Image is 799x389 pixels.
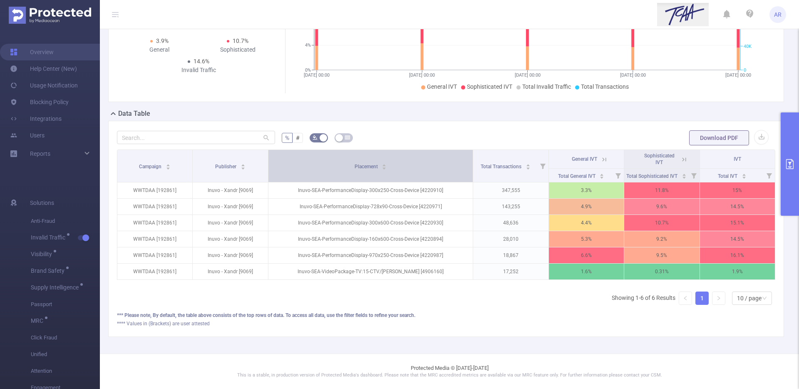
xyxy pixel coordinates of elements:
[193,182,268,198] p: Inuvo - Xandr [9069]
[600,172,604,175] i: icon: caret-up
[296,135,300,141] span: #
[382,163,387,168] div: Sort
[194,58,209,65] span: 14.6%
[117,131,275,144] input: Search...
[600,175,604,178] i: icon: caret-down
[193,215,268,231] p: Inuvo - Xandr [9069]
[193,264,268,279] p: Inuvo - Xandr [9069]
[744,67,746,73] tspan: 0
[10,127,45,144] a: Users
[473,247,548,263] p: 18,867
[30,194,54,211] span: Solutions
[305,43,311,48] tspan: 4%
[241,163,246,165] i: icon: caret-up
[120,45,199,54] div: General
[193,199,268,214] p: Inuvo - Xandr [9069]
[737,292,762,304] div: 10 / page
[679,292,692,305] li: Previous Page
[624,215,699,231] p: 10.7%
[689,130,749,145] button: Download PDF
[166,166,171,169] i: icon: caret-down
[473,199,548,214] p: 143,255
[763,169,775,182] i: Filter menu
[644,153,675,165] span: Sophisticated IVT
[624,264,699,279] p: 0.31%
[409,72,435,78] tspan: [DATE] 00:00
[549,215,624,231] p: 4.4%
[558,173,597,179] span: Total General IVT
[118,109,150,119] h2: Data Table
[166,163,171,165] i: icon: caret-up
[626,173,679,179] span: Total Sophisticated IVT
[700,264,775,279] p: 1.9%
[31,363,100,379] span: Attention
[193,247,268,263] p: Inuvo - Xandr [9069]
[744,44,752,49] tspan: 40K
[117,199,192,214] p: WWTDAA [192861]
[117,247,192,263] p: WWTDAA [192861]
[31,346,100,363] span: Unified
[700,182,775,198] p: 15%
[117,312,775,319] div: *** Please note, By default, the table above consists of the top rows of data. To access all data...
[537,150,548,182] i: Filter menu
[742,175,746,178] i: icon: caret-down
[718,173,739,179] span: Total IVT
[473,264,548,279] p: 17,252
[725,72,751,78] tspan: [DATE] 00:00
[117,215,192,231] p: WWTDAA [192861]
[31,234,68,240] span: Invalid Traffic
[682,172,687,177] div: Sort
[473,215,548,231] p: 48,636
[624,182,699,198] p: 11.8%
[682,172,687,175] i: icon: caret-up
[285,135,289,141] span: %
[10,44,54,60] a: Overview
[742,172,746,175] i: icon: caret-up
[526,163,531,168] div: Sort
[31,251,55,257] span: Visibility
[774,6,782,23] span: AR
[700,231,775,247] p: 14.5%
[268,231,473,247] p: Inuvo-SEA-PerformanceDisplay-160x600-Cross-Device [4220894]
[31,318,46,324] span: MRC
[10,77,78,94] a: Usage Notification
[624,247,699,263] p: 9.5%
[100,354,799,389] footer: Protected Media © [DATE]-[DATE]
[268,247,473,263] p: Inuvo-SEA-PerformanceDisplay-970x250-Cross-Device [4220987]
[215,164,238,170] span: Publisher
[9,7,91,24] img: Protected Media
[549,247,624,263] p: 6.6%
[612,292,675,305] li: Showing 1-6 of 6 Results
[31,296,100,313] span: Passport
[427,83,457,90] span: General IVT
[473,182,548,198] p: 347,555
[683,296,688,301] i: icon: left
[624,199,699,214] p: 9.6%
[121,372,778,379] p: This is a stable, in production version of Protected Media's dashboard. Please note that the MRC ...
[117,182,192,198] p: WWTDAA [192861]
[268,264,473,279] p: Inuvo-SEA-VideoPackage-TV:15-CTV/[PERSON_NAME] [4906160]
[581,83,629,90] span: Total Transactions
[716,296,721,301] i: icon: right
[688,169,700,182] i: Filter menu
[700,215,775,231] p: 15.1%
[30,145,50,162] a: Reports
[712,292,725,305] li: Next Page
[612,169,624,182] i: Filter menu
[473,231,548,247] p: 28,010
[599,172,604,177] div: Sort
[549,231,624,247] p: 5.3%
[117,231,192,247] p: WWTDAA [192861]
[549,199,624,214] p: 4.9%
[549,264,624,279] p: 1.6%
[762,296,767,302] i: icon: down
[31,284,82,290] span: Supply Intelligence
[268,215,473,231] p: Inuvo-SEA-PerformanceDisplay-300x600-Cross-Device [4220930]
[695,292,709,305] li: 1
[31,329,100,346] span: Click Fraud
[514,72,540,78] tspan: [DATE] 00:00
[199,45,277,54] div: Sophisticated
[305,67,311,73] tspan: 0%
[355,164,379,170] span: Placement
[700,247,775,263] p: 16.1%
